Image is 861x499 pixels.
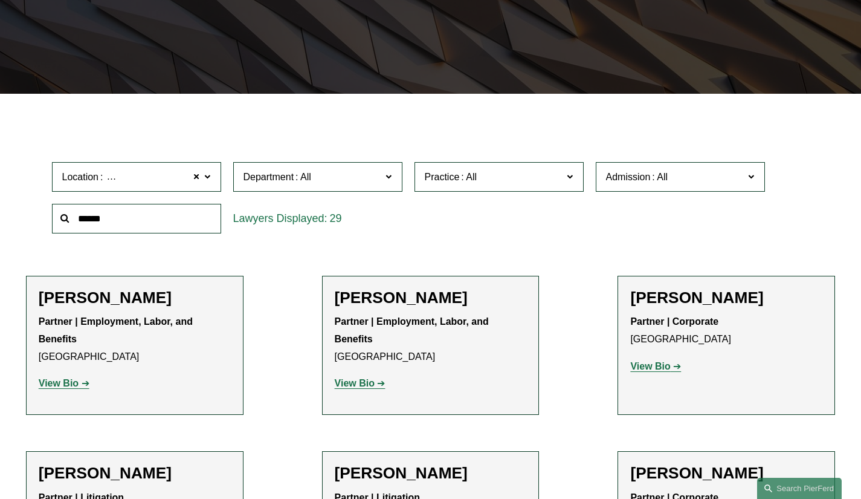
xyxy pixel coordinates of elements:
[425,172,460,182] span: Practice
[330,212,342,224] span: 29
[335,378,375,388] strong: View Bio
[630,313,822,348] p: [GEOGRAPHIC_DATA]
[606,172,651,182] span: Admission
[757,478,842,499] a: Search this site
[105,169,205,185] span: [GEOGRAPHIC_DATA]
[630,361,681,371] a: View Bio
[39,378,79,388] strong: View Bio
[335,316,492,344] strong: Partner | Employment, Labor, and Benefits
[62,172,99,182] span: Location
[335,378,385,388] a: View Bio
[39,316,196,344] strong: Partner | Employment, Labor, and Benefits
[630,289,822,308] h2: [PERSON_NAME]
[630,316,718,327] strong: Partner | Corporate
[243,172,294,182] span: Department
[630,361,670,371] strong: View Bio
[39,313,231,365] p: [GEOGRAPHIC_DATA]
[335,289,527,308] h2: [PERSON_NAME]
[39,289,231,308] h2: [PERSON_NAME]
[39,464,231,483] h2: [PERSON_NAME]
[335,313,527,365] p: [GEOGRAPHIC_DATA]
[335,464,527,483] h2: [PERSON_NAME]
[630,464,822,483] h2: [PERSON_NAME]
[39,378,89,388] a: View Bio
